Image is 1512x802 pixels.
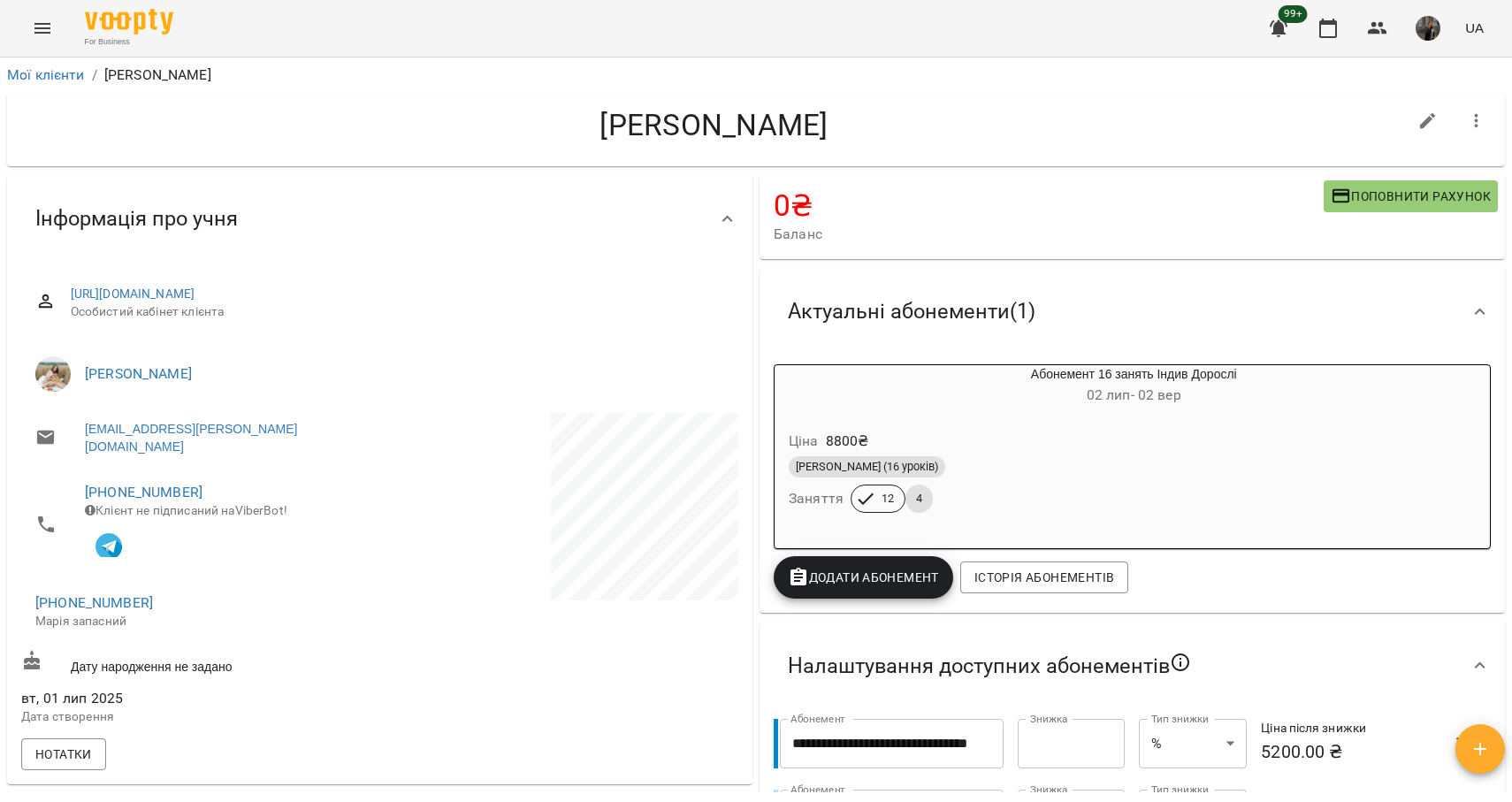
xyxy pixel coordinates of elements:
[7,65,1505,86] nav: breadcrumb
[871,491,905,507] span: 12
[85,520,133,568] button: Клієнт підписаний на VooptyBot
[789,486,844,511] h6: Заняття
[1331,186,1491,207] span: Поповнити рахунок
[1324,180,1498,212] button: Поповнити рахунок
[1416,16,1440,41] img: 331913643cd58b990721623a0d187df0.png
[21,7,64,50] button: Menu
[21,688,377,709] span: вт, 01 лип 2025
[1087,386,1181,403] span: 02 лип - 02 вер
[960,561,1128,593] button: Історія абонементів
[85,420,363,455] a: [EMAIL_ADDRESS][PERSON_NAME][DOMAIN_NAME]
[788,567,939,588] span: Додати Абонемент
[21,107,1407,143] h4: [PERSON_NAME]
[974,567,1114,588] span: Історія абонементів
[85,9,173,34] img: Voopty Logo
[1458,11,1491,44] button: UA
[35,205,238,233] span: Інформація про учня
[35,613,363,630] p: Марія запасний
[18,646,380,679] div: Дату народження не задано
[104,65,211,86] p: [PERSON_NAME]
[789,429,819,454] h6: Ціна
[859,365,1409,408] div: Абонемент 16 занять Індив Дорослі
[71,286,195,301] a: [URL][DOMAIN_NAME]
[1279,5,1308,23] span: 99+
[35,744,92,765] span: Нотатки
[1170,652,1191,673] svg: Якщо не обрано жодного, клієнт зможе побачити всі публічні абонементи
[775,365,1409,534] button: Абонемент 16 занять Індив Дорослі02 лип- 02 верЦіна8800₴[PERSON_NAME] (16 уроків)Заняття124
[905,491,933,507] span: 4
[1261,738,1430,766] h6: 5200.00 ₴
[21,708,377,726] p: Дата створення
[85,365,192,382] a: [PERSON_NAME]
[7,66,85,83] a: Мої клієнти
[1139,719,1247,768] div: %
[95,533,122,560] img: Telegram
[71,303,724,321] span: Особистий кабінет клієнта
[760,266,1505,357] div: Актуальні абонементи(1)
[774,187,1324,224] h4: 0 ₴
[35,356,71,392] img: Ніколь Дутчак
[788,298,1035,325] span: Актуальні абонементи ( 1 )
[85,503,287,517] span: Клієнт не підписаний на ViberBot!
[789,459,945,475] span: [PERSON_NAME] (16 уроків)
[35,594,153,611] a: [PHONE_NUMBER]
[826,431,869,452] p: 8800 ₴
[85,36,173,48] span: For Business
[7,173,752,264] div: Інформація про учня
[788,652,1191,680] span: Налаштування доступних абонементів
[774,224,1324,245] span: Баланс
[1465,19,1484,37] span: UA
[21,738,106,770] button: Нотатки
[1261,719,1430,738] h6: Ціна після знижки
[774,556,953,599] button: Додати Абонемент
[85,484,202,500] a: [PHONE_NUMBER]
[760,620,1505,712] div: Налаштування доступних абонементів
[92,65,97,86] li: /
[775,365,859,408] div: Абонемент 16 занять Індив Дорослі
